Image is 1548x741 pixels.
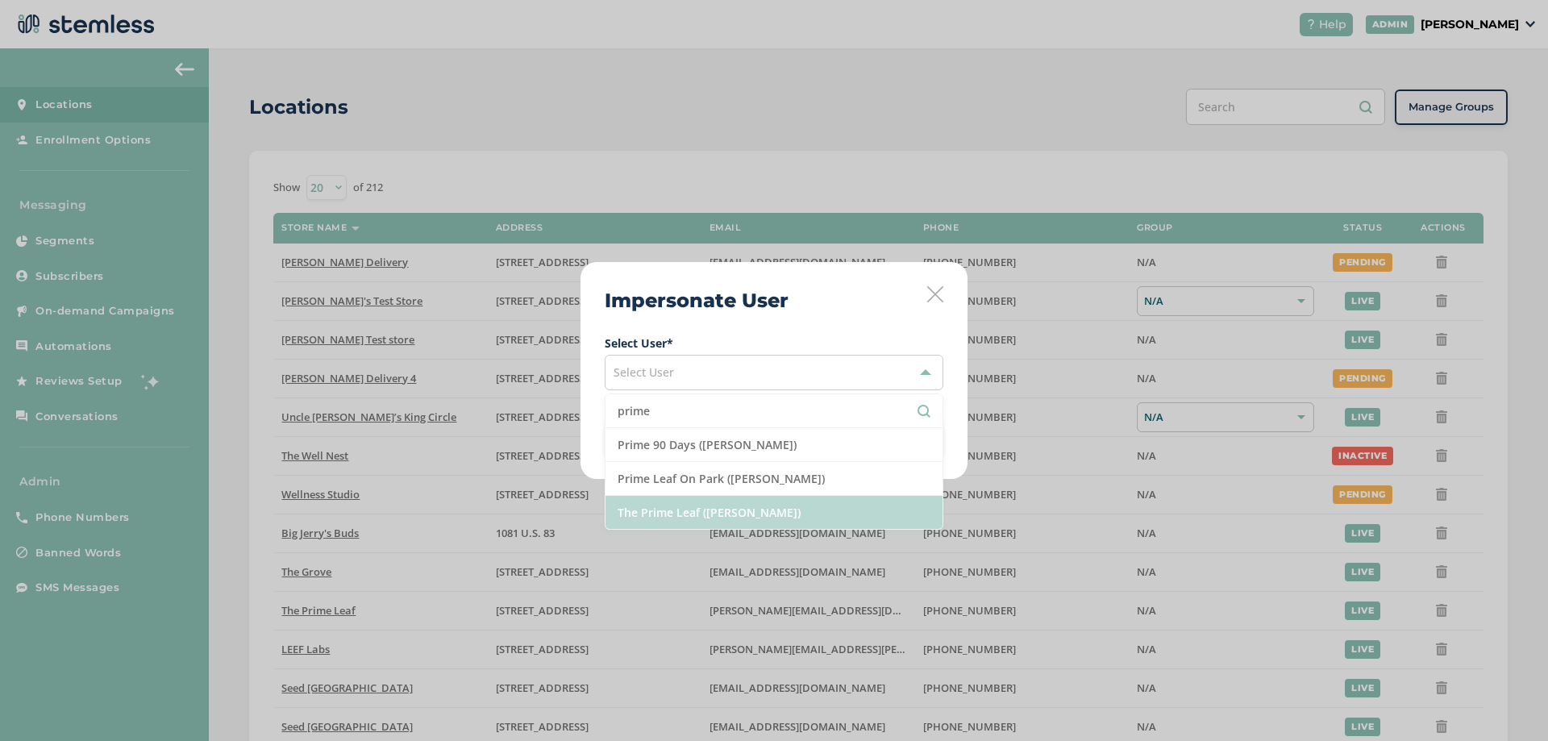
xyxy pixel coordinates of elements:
[605,286,789,315] h2: Impersonate User
[605,462,943,496] li: Prime Leaf On Park ([PERSON_NAME])
[605,428,943,462] li: Prime 90 Days ([PERSON_NAME])
[618,402,930,419] input: Search
[605,496,943,529] li: The Prime Leaf ([PERSON_NAME])
[1467,664,1548,741] iframe: Chat Widget
[605,335,943,352] label: Select User
[614,364,674,380] span: Select User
